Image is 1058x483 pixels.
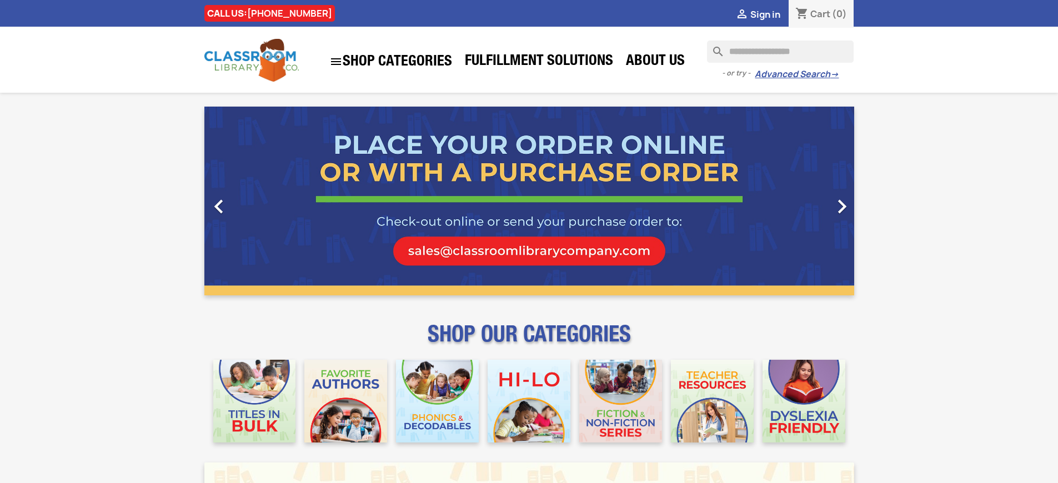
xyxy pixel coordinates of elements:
a: Next [756,107,854,295]
img: CLC_HiLo_Mobile.jpg [488,360,570,442]
img: Classroom Library Company [204,39,299,82]
span: Cart [810,8,830,20]
img: CLC_Favorite_Authors_Mobile.jpg [304,360,387,442]
div: CALL US: [204,5,335,22]
i:  [205,193,233,220]
a: Advanced Search→ [755,69,839,80]
i:  [828,193,856,220]
ul: Carousel container [204,107,854,295]
p: SHOP OUR CATEGORIES [204,331,854,351]
img: CLC_Phonics_And_Decodables_Mobile.jpg [396,360,479,442]
a: [PHONE_NUMBER] [247,7,332,19]
img: CLC_Fiction_Nonfiction_Mobile.jpg [579,360,662,442]
i: shopping_cart [795,8,809,21]
img: CLC_Dyslexia_Mobile.jpg [763,360,845,442]
i:  [329,55,343,68]
a:  Sign in [735,8,780,21]
span: → [830,69,839,80]
i:  [735,8,749,22]
span: (0) [832,8,847,20]
a: Fulfillment Solutions [459,51,619,73]
a: About Us [620,51,690,73]
img: CLC_Bulk_Mobile.jpg [213,360,296,442]
a: Previous [204,107,302,295]
span: - or try - [722,68,755,79]
img: CLC_Teacher_Resources_Mobile.jpg [671,360,754,442]
input: Search [707,41,854,63]
i: search [707,41,720,54]
span: Sign in [750,8,780,21]
a: SHOP CATEGORIES [324,49,458,74]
